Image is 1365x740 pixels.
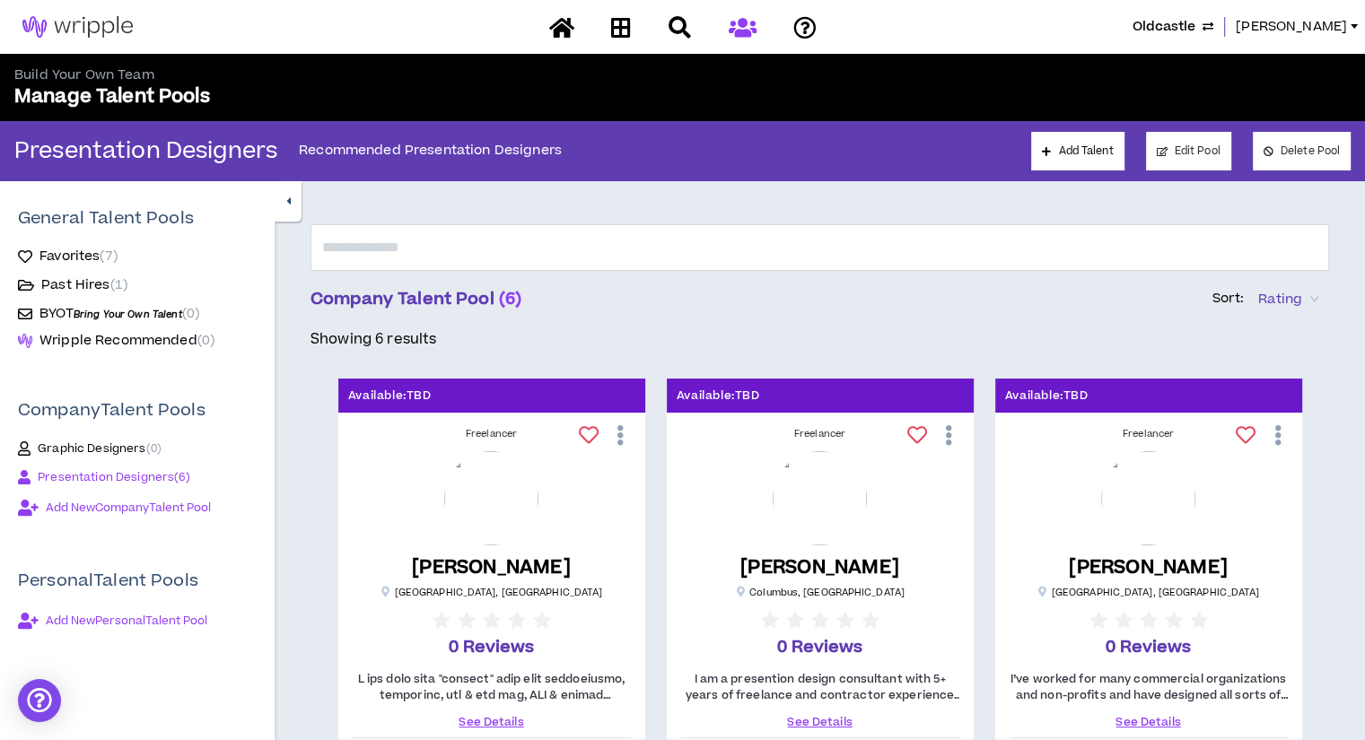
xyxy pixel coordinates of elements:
[14,84,683,109] p: Manage Talent Pools
[100,247,117,266] span: ( 7 )
[777,635,862,660] p: 0 Reviews
[1133,17,1213,37] button: Oldcastle
[412,556,571,579] h5: [PERSON_NAME]
[353,427,631,441] div: Freelancer
[1037,586,1260,599] p: [GEOGRAPHIC_DATA] , [GEOGRAPHIC_DATA]
[449,635,534,660] p: 0 Reviews
[18,303,199,325] a: BYOTBring Your Own Talent(0)
[110,275,127,294] span: ( 1 )
[46,614,207,628] span: Add New Personal Talent Pool
[353,714,631,730] a: See Details
[811,612,829,630] span: star
[1236,17,1347,37] span: [PERSON_NAME]
[311,287,521,312] p: Company Talent Pool
[836,612,854,630] span: star
[146,440,162,457] span: ( 0 )
[508,612,526,630] span: star
[773,451,867,545] img: cUpTRWmGIo41CWD7P6cxXhFOzBBpBspMjlBVrUKp.png
[14,137,277,166] p: Presentation Designers
[18,495,211,520] button: Add NewCompanyTalent Pool
[862,612,879,630] span: star
[381,586,603,599] p: [GEOGRAPHIC_DATA] , [GEOGRAPHIC_DATA]
[1005,387,1089,405] p: Available: TBD
[761,612,779,630] span: star
[444,451,538,545] img: XolWZdLRvAMc7lX4zlpx55gieUUwnS6vb9ZBRGcN.png
[1212,289,1244,309] p: Sort:
[46,501,211,515] span: Add New Company Talent Pool
[1089,606,1208,660] button: 0 Reviews
[18,246,118,267] a: Favorites(7)
[18,608,207,633] button: Add NewPersonalTalent Pool
[41,276,127,294] span: Past Hires
[1165,612,1183,630] span: star
[1031,132,1124,170] a: Add Talent
[18,679,61,722] div: Open Intercom Messenger
[18,206,194,231] p: General Talent Pools
[433,606,551,660] button: 0 Reviews
[761,606,879,660] button: 0 Reviews
[299,141,562,161] p: Recommended Presentation Designers
[353,671,631,703] p: L ips dolo sita "consect" adip elit seddoeiusmo, temporinc, utl & etd mag, ALI & enimad minimven ...
[174,469,189,485] span: ( 6 )
[348,387,432,405] p: Available: TBD
[433,612,451,630] span: star
[18,332,214,350] a: Wripple Recommended(0)
[74,308,182,321] span: Bring Your Own Talent
[18,274,127,296] a: Past Hires(1)
[311,328,436,350] p: Showing 6 results
[38,470,190,484] span: Presentation Designers
[1010,671,1288,703] p: I’ve worked for many commercial organizations and non-profits and have designed all sorts of thin...
[1010,714,1288,730] a: See Details
[18,569,257,594] p: Personal Talent Pools
[1089,612,1107,630] span: star
[14,66,683,84] p: Build Your Own Team
[39,248,118,266] span: Favorites
[499,287,521,311] span: ( 6 )
[681,671,959,703] p: I am a presention design consultant with 5+ years of freelance and contractor experience for star...
[483,612,501,630] span: star
[533,612,551,630] span: star
[735,586,905,599] p: Columbus , [GEOGRAPHIC_DATA]
[1190,612,1208,630] span: star
[1010,427,1288,441] div: Freelancer
[458,612,476,630] span: star
[677,387,760,405] p: Available: TBD
[1101,451,1195,545] img: PH41YU1vbuFuTRwvZIx2cPIbShNYzv5SldsRx0gk.png
[1069,556,1228,579] h5: [PERSON_NAME]
[1140,612,1158,630] span: star
[1258,286,1318,313] span: Rating
[1106,635,1191,660] p: 0 Reviews
[197,331,214,350] span: ( 0 )
[786,612,804,630] span: star
[182,304,199,323] span: ( 0 )
[1115,612,1133,630] span: star
[18,438,257,459] a: Graphic Designers(0)
[681,714,959,730] a: See Details
[740,556,899,579] h5: [PERSON_NAME]
[1146,132,1231,170] button: Edit Pool
[18,466,257,488] a: Presentation Designers(6)
[681,427,959,441] div: Freelancer
[1133,17,1195,37] span: Oldcastle
[18,398,257,423] p: Company Talent Pools
[1253,132,1351,170] button: Delete Pool
[39,304,182,323] span: BYOT
[38,441,162,456] span: Graphic Designers
[39,332,214,350] span: Wripple Recommended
